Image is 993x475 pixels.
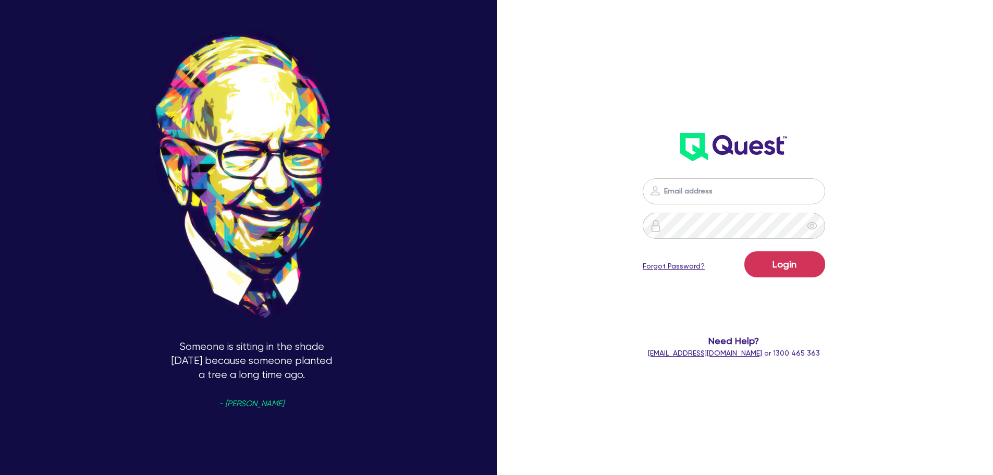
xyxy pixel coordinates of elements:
img: icon-password [649,185,661,197]
a: Forgot Password? [643,261,705,272]
img: icon-password [649,220,662,232]
a: [EMAIL_ADDRESS][DOMAIN_NAME] [648,349,762,357]
input: Email address [643,178,825,204]
span: - [PERSON_NAME] [219,400,284,408]
img: wH2k97JdezQIQAAAABJRU5ErkJggg== [680,133,787,161]
span: or 1300 465 363 [648,349,820,357]
button: Login [744,251,825,277]
span: eye [807,221,817,231]
span: Need Help? [601,334,867,348]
